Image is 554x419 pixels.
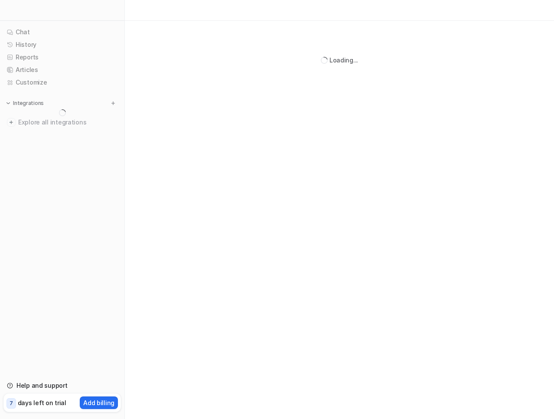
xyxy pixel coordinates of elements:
[18,398,66,407] p: days left on trial
[80,396,118,409] button: Add billing
[3,99,46,108] button: Integrations
[3,380,121,392] a: Help and support
[3,76,121,88] a: Customize
[3,51,121,63] a: Reports
[3,39,121,51] a: History
[329,56,358,65] div: Loading...
[3,26,121,38] a: Chat
[7,118,16,127] img: explore all integrations
[110,100,116,106] img: menu_add.svg
[3,64,121,76] a: Articles
[83,398,114,407] p: Add billing
[13,100,44,107] p: Integrations
[5,100,11,106] img: expand menu
[10,399,13,407] p: 7
[18,115,117,129] span: Explore all integrations
[3,116,121,128] a: Explore all integrations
